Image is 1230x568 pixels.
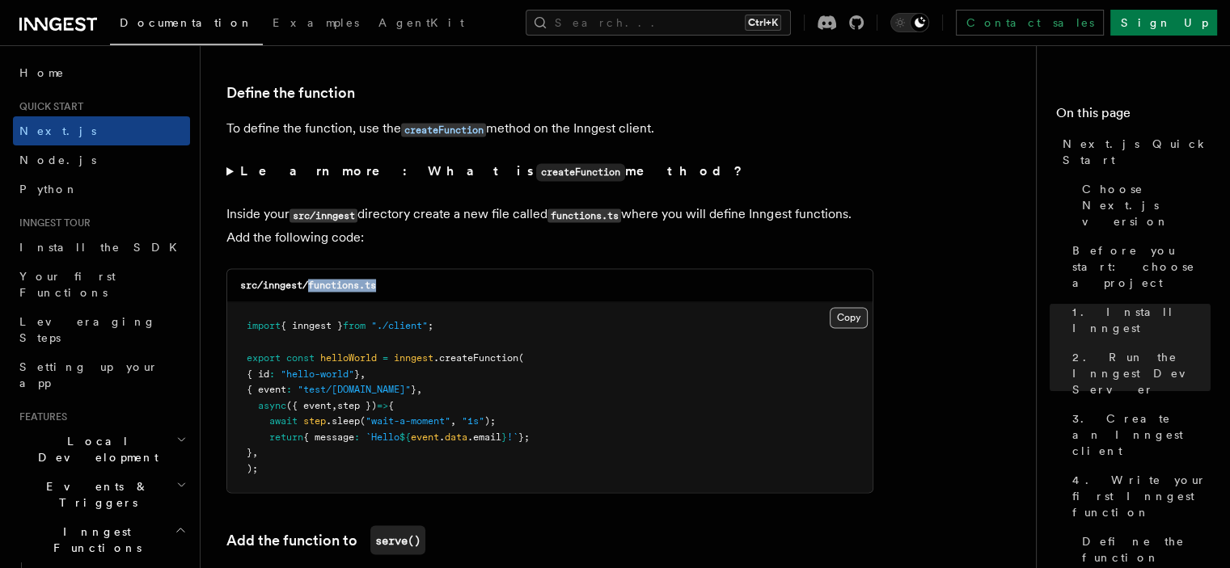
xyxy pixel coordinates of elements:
[19,241,187,254] span: Install the SDK
[467,431,501,442] span: .email
[298,383,411,394] span: "test/[DOMAIN_NAME]"
[401,123,486,137] code: createFunction
[518,351,524,363] span: (
[226,160,873,183] summary: Learn more: What iscreateFunctionmethod?
[110,5,263,45] a: Documentation
[263,5,369,44] a: Examples
[830,307,868,328] button: Copy
[745,15,781,31] kbd: Ctrl+K
[439,431,445,442] span: .
[269,368,275,379] span: :
[394,351,433,363] span: inngest
[370,525,425,554] code: serve()
[13,217,91,229] span: Inngest tour
[19,183,78,196] span: Python
[1076,175,1211,236] a: Choose Next.js version
[303,431,354,442] span: { message
[1072,242,1211,291] span: Before you start: choose a project
[281,320,343,331] span: { inngest }
[399,431,411,442] span: ${
[290,208,357,222] code: src/inngest
[13,427,190,472] button: Local Development
[247,351,281,363] span: export
[411,383,416,394] span: }
[13,58,190,87] a: Home
[13,524,175,556] span: Inngest Functions
[411,431,439,442] span: event
[337,399,377,410] span: step })
[13,517,190,562] button: Inngest Functions
[890,13,929,32] button: Toggle dark mode
[343,320,366,331] span: from
[1072,304,1211,336] span: 1. Install Inngest
[536,163,625,181] code: createFunction
[1066,236,1211,297] a: Before you start: choose a project
[416,383,422,394] span: ,
[13,233,190,262] a: Install the SDK
[1110,10,1217,36] a: Sign Up
[281,368,354,379] span: "hello-world"
[13,116,190,145] a: Next.js
[354,368,360,379] span: }
[1072,349,1211,398] span: 2. Run the Inngest Dev Server
[247,368,269,379] span: { id
[273,16,359,29] span: Examples
[13,307,190,352] a: Leveraging Steps
[484,414,496,426] span: );
[371,320,428,331] span: "./client"
[19,154,96,166] span: Node.js
[286,399,332,410] span: ({ event
[388,399,394,410] span: {
[433,351,518,363] span: .createFunction
[13,478,176,511] span: Events & Triggers
[19,124,96,137] span: Next.js
[13,472,190,517] button: Events & Triggers
[19,360,159,389] span: Setting up your app
[1082,181,1211,229] span: Choose Next.js version
[226,525,425,554] a: Add the function toserve()
[1063,136,1211,168] span: Next.js Quick Start
[1066,343,1211,404] a: 2. Run the Inngest Dev Server
[1066,404,1211,465] a: 3. Create an Inngest client
[1056,129,1211,175] a: Next.js Quick Start
[326,414,360,426] span: .sleep
[1066,297,1211,343] a: 1. Install Inngest
[383,351,388,363] span: =
[226,117,873,141] p: To define the function, use the method on the Inngest client.
[547,208,621,222] code: functions.ts
[247,446,252,457] span: }
[226,82,355,104] a: Define the function
[13,262,190,307] a: Your first Functions
[354,431,360,442] span: :
[286,383,292,394] span: :
[1056,103,1211,129] h4: On this page
[366,414,450,426] span: "wait-a-moment"
[366,431,399,442] span: `Hello
[240,280,376,291] code: src/inngest/functions.ts
[226,203,873,249] p: Inside your directory create a new file called where you will define Inngest functions. Add the f...
[258,399,286,410] span: async
[501,431,507,442] span: }
[401,120,486,136] a: createFunction
[13,145,190,175] a: Node.js
[247,320,281,331] span: import
[369,5,474,44] a: AgentKit
[956,10,1104,36] a: Contact sales
[320,351,377,363] span: helloWorld
[240,163,746,179] strong: Learn more: What is method?
[19,65,65,81] span: Home
[13,433,176,465] span: Local Development
[1072,472,1211,520] span: 4. Write your first Inngest function
[13,352,190,398] a: Setting up your app
[269,414,298,426] span: await
[1082,533,1211,566] span: Define the function
[247,462,258,473] span: );
[13,175,190,204] a: Python
[332,399,337,410] span: ,
[286,351,315,363] span: const
[378,16,464,29] span: AgentKit
[450,414,456,426] span: ,
[428,320,433,331] span: ;
[1072,410,1211,459] span: 3. Create an Inngest client
[13,100,83,113] span: Quick start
